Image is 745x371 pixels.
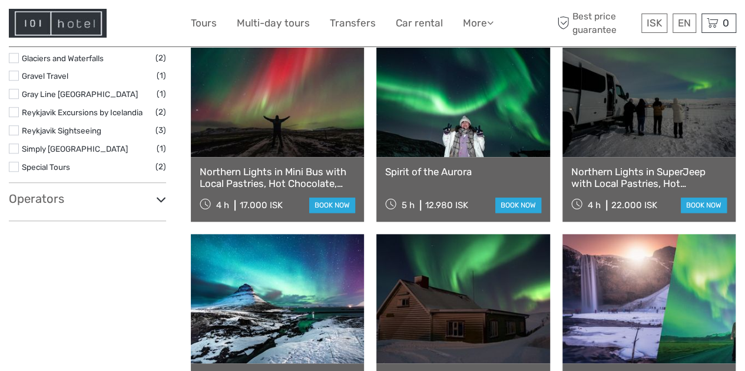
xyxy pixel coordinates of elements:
span: 4 h [588,200,601,210]
span: (1) [157,142,166,155]
img: Hotel Information [9,9,107,38]
span: Best price guarantee [554,10,638,36]
span: 4 h [216,200,229,210]
a: Reykjavik Excursions by Icelandia [22,108,143,117]
span: (2) [155,160,166,173]
a: Tours [191,15,217,32]
a: Northern Lights in SuperJeep with Local Pastries, Hot Chocolate, and Photos [571,166,727,190]
a: book now [681,198,727,213]
div: 12.980 ISK [425,200,468,210]
div: EN [673,14,696,33]
a: Special Tours [22,162,70,172]
a: book now [495,198,541,213]
span: 0 [721,17,731,29]
a: Gray Line [GEOGRAPHIC_DATA] [22,89,138,99]
a: Reykjavik Sightseeing [22,126,101,135]
a: More [463,15,494,32]
a: Northern Lights in Mini Bus with Local Pastries, Hot Chocolate, and Photos [200,166,355,190]
span: ISK [647,17,662,29]
a: Transfers [330,15,376,32]
span: (1) [157,87,166,101]
a: Spirit of the Aurora [385,166,541,178]
a: Glaciers and Waterfalls [22,54,104,63]
div: 17.000 ISK [240,200,283,210]
a: Simply [GEOGRAPHIC_DATA] [22,144,128,153]
a: Multi-day tours [237,15,310,32]
div: 22.000 ISK [611,200,657,210]
h3: Operators [9,192,166,206]
span: (2) [155,51,166,65]
span: (3) [155,123,166,137]
span: (2) [155,105,166,119]
a: Gravel Travel [22,71,68,81]
span: (1) [157,69,166,82]
a: book now [309,198,355,213]
span: 5 h [402,200,415,210]
a: Car rental [396,15,443,32]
